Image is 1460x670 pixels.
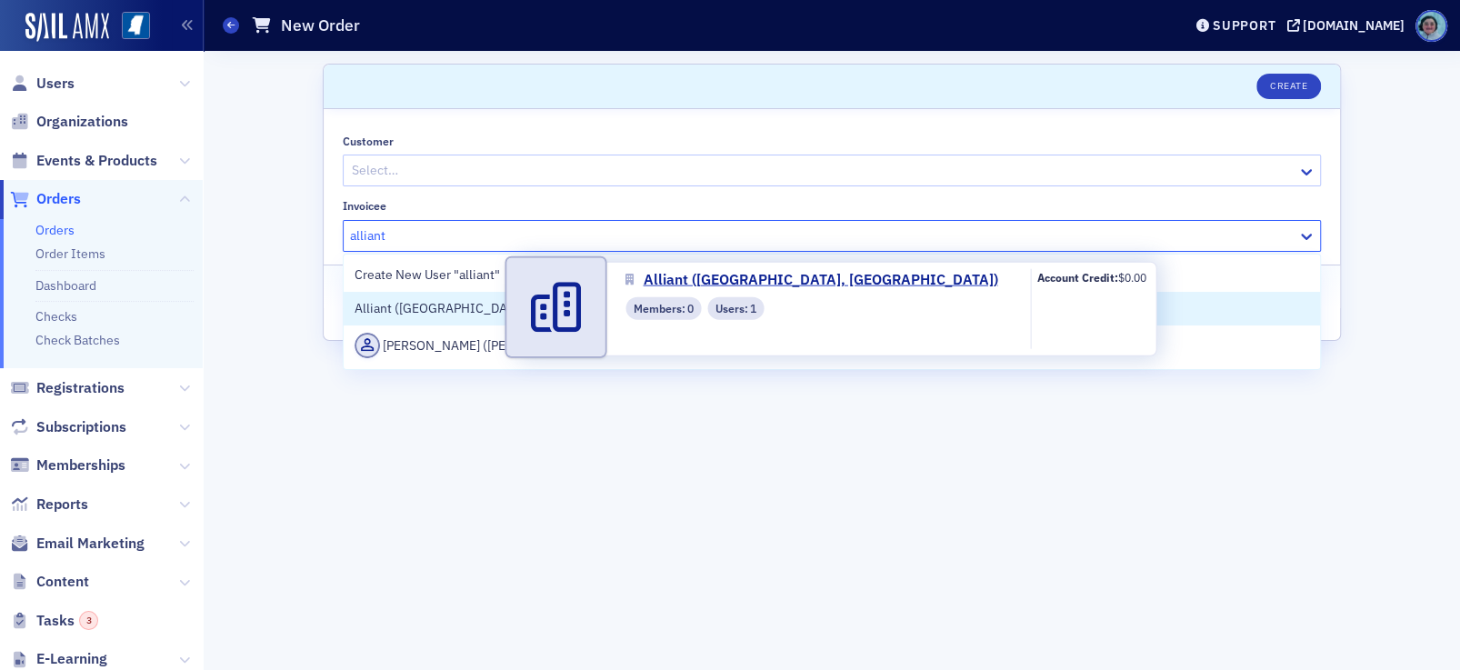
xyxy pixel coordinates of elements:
span: Content [36,572,89,592]
a: Users [10,74,75,94]
a: Memberships [10,455,125,475]
div: Customer [343,135,394,148]
div: 3 [79,611,98,630]
div: Invoicee [343,199,386,213]
div: Support [1213,17,1275,34]
a: Reports [10,495,88,515]
div: [PERSON_NAME] ([PERSON_NAME][EMAIL_ADDRESS][PERSON_NAME][DOMAIN_NAME]) [355,333,1309,358]
a: Orders [10,189,81,209]
a: Order Items [35,245,105,262]
a: View Homepage [109,12,150,43]
span: Memberships [36,455,125,475]
button: [DOMAIN_NAME] [1286,19,1411,32]
span: $0.00 [1118,270,1146,285]
span: Orders [36,189,81,209]
a: Events & Products [10,151,157,171]
span: Subscriptions [36,417,126,437]
img: SailAMX [122,12,150,40]
span: Profile [1415,10,1447,42]
span: Reports [36,495,88,515]
span: Email Marketing [36,534,145,554]
span: E-Learning [36,649,107,669]
span: Alliant ([GEOGRAPHIC_DATA], [GEOGRAPHIC_DATA]) [643,269,997,291]
div: Users: 1 [707,296,764,319]
span: Organizations [36,112,128,132]
button: Create [1256,74,1321,99]
a: Email Marketing [10,534,145,554]
span: Members : [634,300,687,316]
a: Checks [35,308,77,325]
a: Tasks3 [10,611,98,631]
div: Create New User "alliant" [344,258,1320,292]
span: Tasks [36,611,98,631]
h1: New Order [281,15,360,36]
a: Orders [35,222,75,238]
span: Users [36,74,75,94]
a: Check Batches [35,332,120,348]
a: Content [10,572,89,592]
span: Events & Products [36,151,157,171]
div: Members: 0 [625,296,701,319]
span: Registrations [36,378,125,398]
a: Subscriptions [10,417,126,437]
span: Alliant (Houston, TX) [355,299,661,318]
a: E-Learning [10,649,107,669]
span: Users : [715,300,750,316]
div: [DOMAIN_NAME] [1303,17,1405,34]
a: Registrations [10,378,125,398]
b: Account Credit: [1037,270,1118,285]
a: Organizations [10,112,128,132]
a: Dashboard [35,277,96,294]
a: Alliant ([GEOGRAPHIC_DATA], [GEOGRAPHIC_DATA]) [625,269,1011,291]
img: SailAMX [25,13,109,42]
